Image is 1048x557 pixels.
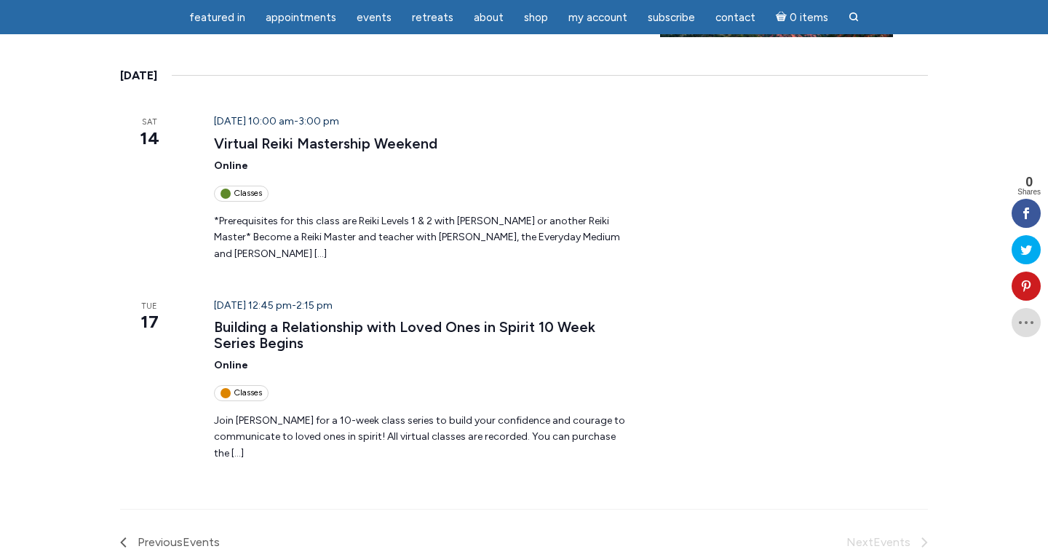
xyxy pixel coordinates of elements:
[214,115,294,127] span: [DATE] 10:00 am
[1017,175,1041,189] span: 0
[403,4,462,32] a: Retreats
[189,11,245,24] span: featured in
[120,301,179,313] span: Tue
[214,135,437,153] a: Virtual Reiki Mastership Weekend
[120,116,179,129] span: Sat
[515,4,557,32] a: Shop
[120,309,179,334] span: 17
[214,299,333,312] time: -
[715,11,755,24] span: Contact
[120,509,928,552] nav: Bottom events list pagination
[560,4,636,32] a: My Account
[357,11,392,24] span: Events
[120,533,220,552] a: Previous Events
[707,4,764,32] a: Contact
[639,4,704,32] a: Subscribe
[180,4,254,32] a: featured in
[465,4,512,32] a: About
[214,318,595,352] a: Building a Relationship with Loved Ones in Spirit 10 Week Series Begins
[648,11,695,24] span: Subscribe
[120,66,157,85] time: [DATE]
[214,299,292,312] span: [DATE] 12:45 pm
[138,533,220,552] span: Previous
[296,299,333,312] span: 2:15 pm
[214,159,248,172] span: Online
[412,11,453,24] span: Retreats
[1017,189,1041,196] span: Shares
[257,4,345,32] a: Appointments
[214,213,625,263] p: *Prerequisites for this class are Reiki Levels 1 & 2 with [PERSON_NAME] or another Reiki Master* ...
[348,4,400,32] a: Events
[298,115,339,127] span: 3:00 pm
[214,413,625,462] p: Join [PERSON_NAME] for a 10-week class series to build your confidence and courage to communicate...
[214,385,269,400] div: Classes
[183,535,220,549] span: Events
[790,12,828,23] span: 0 items
[568,11,627,24] span: My Account
[524,11,548,24] span: Shop
[767,2,837,32] a: Cart0 items
[120,126,179,151] span: 14
[214,115,339,127] time: -
[776,11,790,24] i: Cart
[474,11,504,24] span: About
[214,186,269,201] div: Classes
[266,11,336,24] span: Appointments
[214,359,248,371] span: Online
